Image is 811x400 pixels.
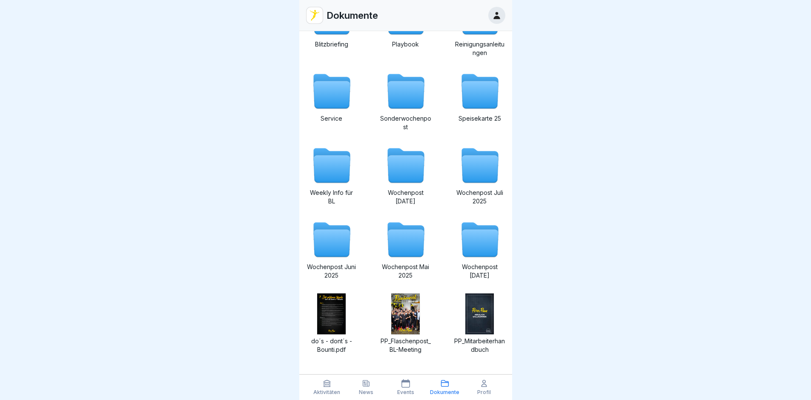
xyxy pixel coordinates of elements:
[454,293,505,354] a: image thumbnailPP_Mitarbeiterhandbuch
[359,389,373,395] p: News
[454,337,505,354] p: PP_Mitarbeiterhandbuch
[306,263,357,280] p: Wochenpost Juni 2025
[454,40,505,57] p: Reinigungsanleitungen
[454,145,505,206] a: Wochenpost Juli 2025
[454,188,505,206] p: Wochenpost Juli 2025
[306,71,357,131] a: Service
[430,389,459,395] p: Dokumente
[454,263,505,280] p: Wochenpost [DATE]
[397,389,414,395] p: Events
[380,337,431,354] p: PP_Flaschenpost_BL-Meeting
[380,219,431,280] a: Wochenpost Mai 2025
[465,293,494,334] img: image thumbnail
[454,114,505,123] p: Speisekarte 25
[477,389,491,395] p: Profil
[454,219,505,280] a: Wochenpost [DATE]
[317,293,346,334] img: image thumbnail
[306,219,357,280] a: Wochenpost Juni 2025
[454,71,505,131] a: Speisekarte 25
[307,7,323,23] img: vd4jgc378hxa8p7qw0fvrl7x.png
[380,40,431,49] p: Playbook
[380,145,431,206] a: Wochenpost [DATE]
[380,263,431,280] p: Wochenpost Mai 2025
[380,293,431,354] a: image thumbnailPP_Flaschenpost_BL-Meeting
[306,114,357,123] p: Service
[313,389,340,395] p: Aktivitäten
[380,71,431,131] a: Sonderwochenpost
[327,10,378,21] p: Dokumente
[306,40,357,49] p: Blitzbriefing
[306,337,357,354] p: do´s - dont´s - Bounti.pdf
[391,293,420,334] img: image thumbnail
[380,188,431,206] p: Wochenpost [DATE]
[306,293,357,354] a: image thumbnaildo´s - dont´s - Bounti.pdf
[306,145,357,206] a: Weekly Info für BL
[380,114,431,131] p: Sonderwochenpost
[306,188,357,206] p: Weekly Info für BL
